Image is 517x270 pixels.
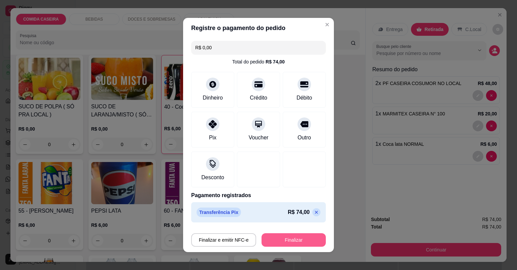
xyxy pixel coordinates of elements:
[288,208,310,216] p: R$ 74,00
[322,19,333,30] button: Close
[203,94,223,102] div: Dinheiro
[209,134,216,142] div: Pix
[232,58,285,65] div: Total do pedido
[262,233,326,247] button: Finalizar
[249,134,269,142] div: Voucher
[266,58,285,65] div: R$ 74,00
[201,173,224,182] div: Desconto
[197,208,241,217] p: Transferência Pix
[195,41,322,54] input: Ex.: hambúrguer de cordeiro
[250,94,267,102] div: Crédito
[191,191,326,199] p: Pagamento registrados
[297,94,312,102] div: Débito
[191,233,256,247] button: Finalizar e emitir NFC-e
[183,18,334,38] header: Registre o pagamento do pedido
[298,134,311,142] div: Outro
